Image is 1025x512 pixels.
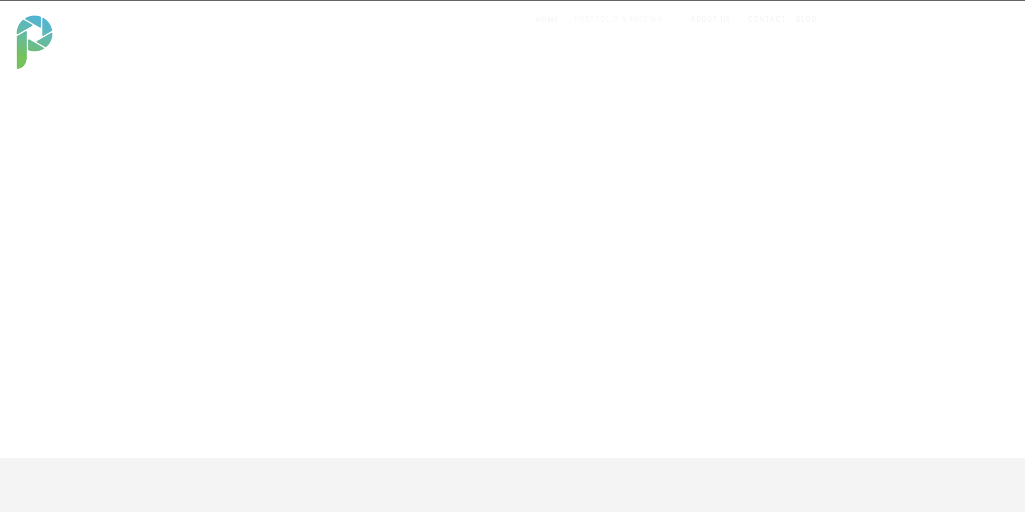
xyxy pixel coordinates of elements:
a: HOME [525,15,570,25]
a: See pricing [286,345,393,355]
h1: Sacramento Conference, Meeting and Event Photography + Videography [258,160,676,322]
a: CONTACT [745,14,789,25]
a: BLOG [793,14,820,25]
a: PORTFOLIO & PRICING [570,14,668,25]
a: ABOUT US [688,14,734,25]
